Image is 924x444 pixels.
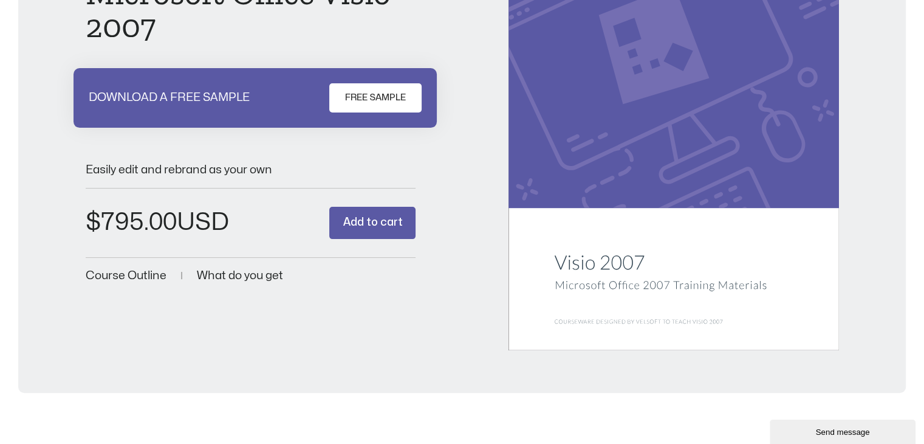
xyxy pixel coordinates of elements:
[89,92,250,103] p: DOWNLOAD A FREE SAMPLE
[86,164,416,176] p: Easily edit and rebrand as your own
[329,83,422,113] a: FREE SAMPLE
[345,91,406,105] span: FREE SAMPLE
[197,270,283,282] a: What do you get
[86,210,101,234] span: $
[86,270,166,282] a: Course Outline
[770,417,918,444] iframe: chat widget
[86,210,177,234] bdi: 795.00
[329,207,416,239] button: Add to cart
